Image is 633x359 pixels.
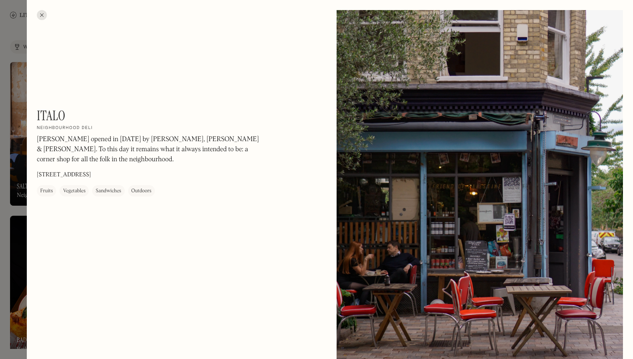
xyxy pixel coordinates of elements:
[37,135,263,165] p: [PERSON_NAME] opened in [DATE] by [PERSON_NAME], [PERSON_NAME] & [PERSON_NAME]. To this day it re...
[95,187,121,196] div: Sandwiches
[37,171,91,180] p: [STREET_ADDRESS]
[40,187,53,196] div: Fruits
[37,108,65,124] h1: Italo
[131,187,152,196] div: Outdoors
[63,187,85,196] div: Vegetables
[37,126,93,132] h2: Neighbourhood deli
